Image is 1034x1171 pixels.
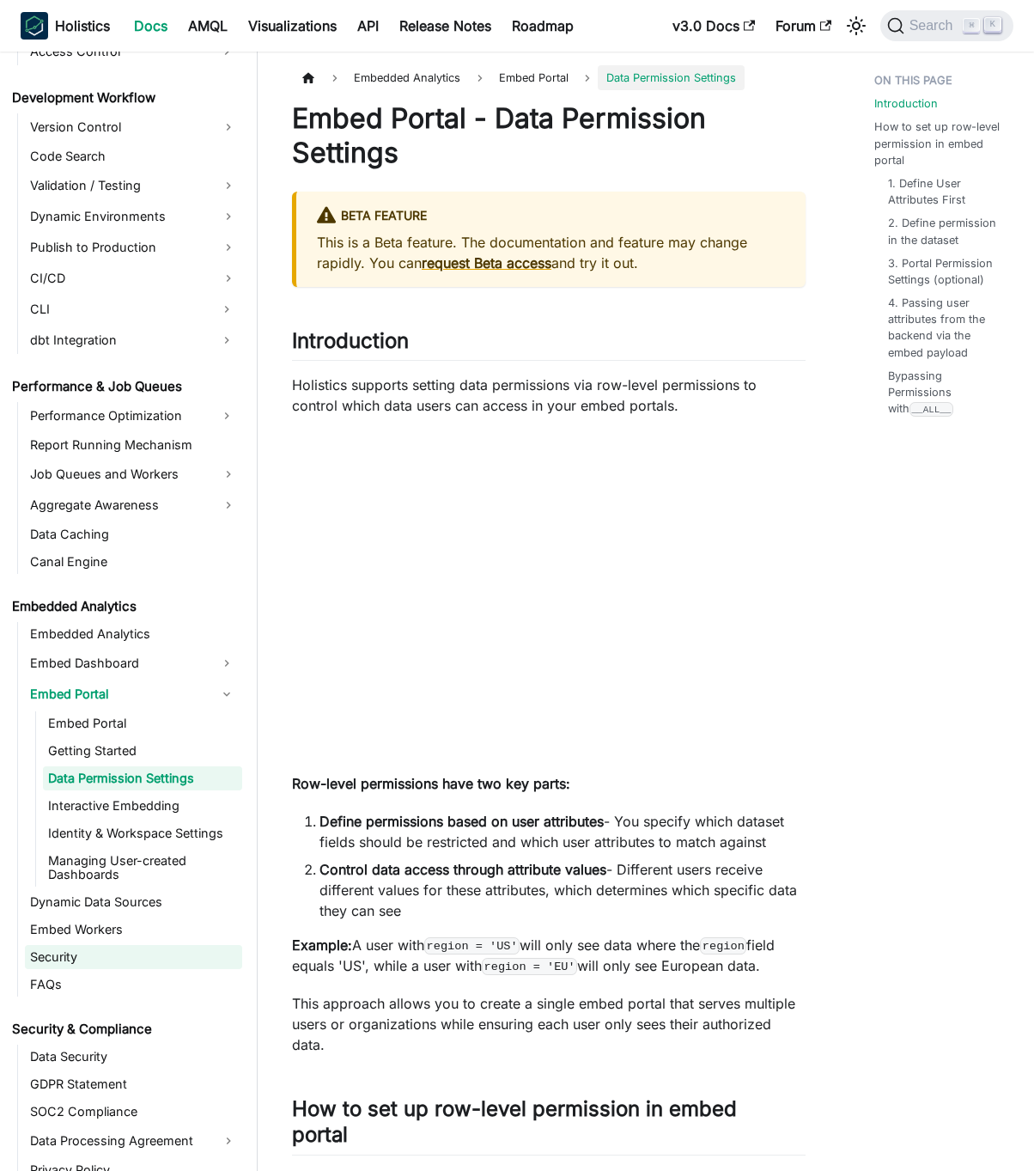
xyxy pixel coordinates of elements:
a: Data Security [25,1045,242,1069]
a: Embedded Analytics [25,622,242,646]
a: GDPR Statement [25,1072,242,1096]
h1: Embed Portal - Data Permission Settings [292,101,806,170]
a: HolisticsHolistics [21,12,110,40]
strong: Row-level permissions have two key parts: [292,775,570,792]
a: Roadmap [502,12,584,40]
a: Embed Portal [25,680,211,708]
a: 2. Define permission in the dataset [888,215,1000,247]
button: Expand sidebar category 'CLI' [211,296,242,323]
a: Aggregate Awareness [25,491,242,519]
div: BETA FEATURE [317,205,785,228]
a: Getting Started [43,739,242,763]
a: Release Notes [389,12,502,40]
a: Canal Engine [25,550,242,574]
a: Introduction [874,95,938,112]
a: Embedded Analytics [7,595,242,619]
h2: Introduction [292,328,806,361]
a: 3. Portal Permission Settings (optional) [888,255,1000,288]
a: dbt Integration [25,326,211,354]
button: Collapse sidebar category 'Embed Portal' [211,680,242,708]
a: AMQL [178,12,238,40]
a: API [347,12,389,40]
li: - You specify which dataset fields should be restricted and which user attributes to match against [319,811,806,852]
p: Holistics supports setting data permissions via row-level permissions to control which data users... [292,375,806,416]
a: CLI [25,296,211,323]
a: Identity & Workspace Settings [43,821,242,845]
button: Switch between dark and light mode (currently light mode) [842,12,870,40]
a: Report Running Mechanism [25,433,242,457]
span: Data Permission Settings [598,65,745,90]
strong: Control data access through attribute values [319,861,606,878]
a: SOC2 Compliance [25,1100,242,1124]
a: Forum [765,12,842,40]
kbd: K [984,17,1001,33]
button: Expand sidebar category 'Performance Optimization' [211,402,242,430]
a: Bypassing Permissions with__ALL__ [888,368,1000,418]
strong: Example: [292,936,352,954]
span: Embed Portal [499,71,569,84]
p: A user with will only see data where the field equals 'US', while a user with will only see Europ... [292,935,806,976]
iframe: YouTube video player [292,433,806,747]
a: Visualizations [238,12,347,40]
a: Embed Workers [25,918,242,942]
li: - Different users receive different values for these attributes, which determines which specific ... [319,859,806,921]
a: Security [25,945,242,969]
code: region [700,937,746,954]
a: CI/CD [25,265,242,292]
a: Data Caching [25,522,242,546]
a: Version Control [25,113,242,141]
code: __ALL__ [909,402,953,417]
b: Holistics [55,15,110,36]
a: Performance Optimization [25,402,211,430]
code: region = 'US' [424,937,520,954]
a: Development Workflow [7,86,242,110]
nav: Breadcrumbs [292,65,806,90]
span: Embedded Analytics [345,65,469,90]
a: Embed Portal [43,711,242,735]
a: Dynamic Environments [25,203,242,230]
a: How to set up row-level permission in embed portal [874,119,1007,168]
a: Job Queues and Workers [25,460,242,488]
p: This approach allows you to create a single embed portal that serves multiple users or organizati... [292,993,806,1055]
a: Embed Portal [490,65,577,90]
a: Publish to Production [25,234,242,261]
a: v3.0 Docs [662,12,765,40]
a: request Beta access [422,254,551,271]
a: Validation / Testing [25,172,242,199]
strong: Define permissions based on user attributes [319,813,604,830]
a: Docs [124,12,178,40]
a: Home page [292,65,325,90]
a: Access Control [25,38,211,65]
a: Security & Compliance [7,1017,242,1041]
a: Dynamic Data Sources [25,890,242,914]
p: This is a Beta feature. The documentation and feature may change rapidly. You can and try it out. [317,232,785,273]
h2: How to set up row-level permission in embed portal [292,1096,806,1155]
a: Performance & Job Queues [7,375,242,399]
a: 4. Passing user attributes from the backend via the embed payload [888,295,1000,361]
button: Search (Command+K) [880,10,1013,41]
code: region = 'EU' [482,958,577,975]
a: FAQs [25,973,242,997]
a: Data Permission Settings [43,766,242,790]
button: Expand sidebar category 'Embed Dashboard' [211,650,242,677]
a: Data Processing Agreement [25,1127,242,1155]
a: Managing User-created Dashboards [43,849,242,887]
img: Holistics [21,12,48,40]
a: 1. Define User Attributes First [888,175,1000,208]
a: Embed Dashboard [25,650,211,677]
button: Expand sidebar category 'Access Control' [211,38,242,65]
kbd: ⌘ [963,18,980,34]
a: Code Search [25,144,242,168]
span: Search [904,18,964,34]
button: Expand sidebar category 'dbt Integration' [211,326,242,354]
a: Interactive Embedding [43,794,242,818]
